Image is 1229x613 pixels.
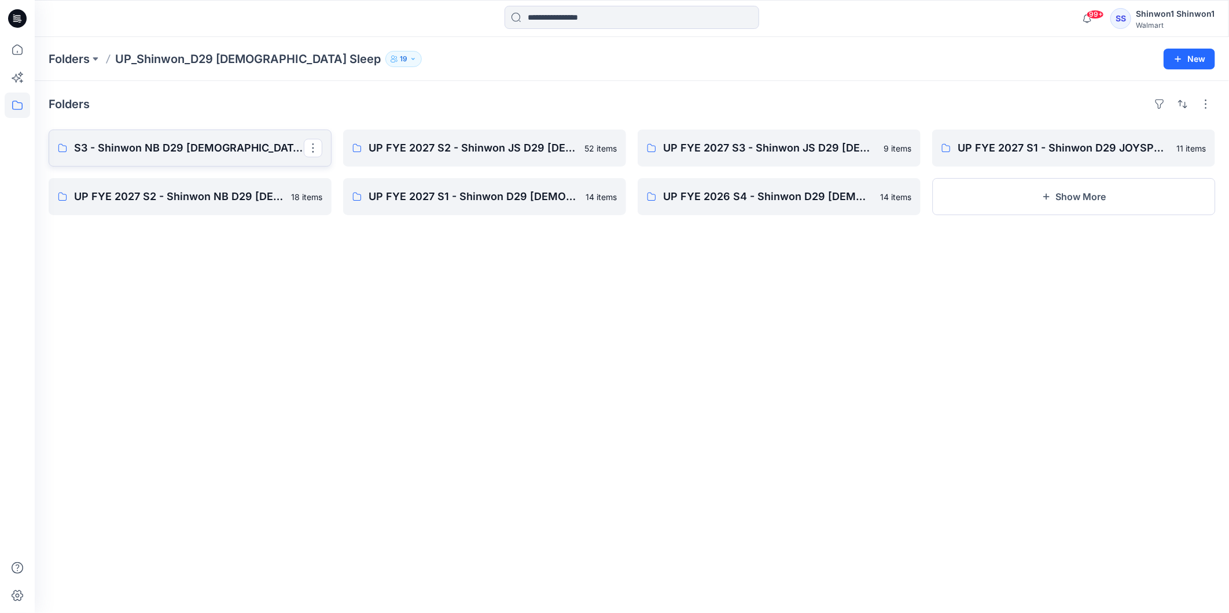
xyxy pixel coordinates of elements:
[932,178,1215,215] button: Show More
[74,140,304,156] p: S3 - Shinwon NB D29 [DEMOGRAPHIC_DATA] Sleepwear
[663,189,873,205] p: UP FYE 2026 S4 - Shinwon D29 [DEMOGRAPHIC_DATA] Sleepwear
[291,191,322,203] p: 18 items
[369,189,579,205] p: UP FYE 2027 S1 - Shinwon D29 [DEMOGRAPHIC_DATA] Sleepwear
[115,51,381,67] p: UP_Shinwon_D29 [DEMOGRAPHIC_DATA] Sleep
[932,130,1215,167] a: UP FYE 2027 S1 - Shinwon D29 JOYSPUN Sleepwear11 items
[1136,21,1215,29] div: Walmart
[586,191,617,203] p: 14 items
[880,191,911,203] p: 14 items
[638,130,921,167] a: UP FYE 2027 S3 - Shinwon JS D29 [DEMOGRAPHIC_DATA] Sleepwear9 items
[343,178,626,215] a: UP FYE 2027 S1 - Shinwon D29 [DEMOGRAPHIC_DATA] Sleepwear14 items
[584,142,617,154] p: 52 items
[74,189,284,205] p: UP FYE 2027 S2 - Shinwon NB D29 [DEMOGRAPHIC_DATA] Sleepwear
[884,142,911,154] p: 9 items
[638,178,921,215] a: UP FYE 2026 S4 - Shinwon D29 [DEMOGRAPHIC_DATA] Sleepwear14 items
[49,178,332,215] a: UP FYE 2027 S2 - Shinwon NB D29 [DEMOGRAPHIC_DATA] Sleepwear18 items
[385,51,422,67] button: 19
[49,51,90,67] a: Folders
[663,140,877,156] p: UP FYE 2027 S3 - Shinwon JS D29 [DEMOGRAPHIC_DATA] Sleepwear
[49,97,90,111] h4: Folders
[369,140,577,156] p: UP FYE 2027 S2 - Shinwon JS D29 [DEMOGRAPHIC_DATA] Sleepwear
[1164,49,1215,69] button: New
[343,130,626,167] a: UP FYE 2027 S2 - Shinwon JS D29 [DEMOGRAPHIC_DATA] Sleepwear52 items
[958,140,1169,156] p: UP FYE 2027 S1 - Shinwon D29 JOYSPUN Sleepwear
[49,130,332,167] a: S3 - Shinwon NB D29 [DEMOGRAPHIC_DATA] Sleepwear
[1176,142,1206,154] p: 11 items
[1136,7,1215,21] div: Shinwon1 Shinwon1
[400,53,407,65] p: 19
[1110,8,1131,29] div: SS
[1087,10,1104,19] span: 99+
